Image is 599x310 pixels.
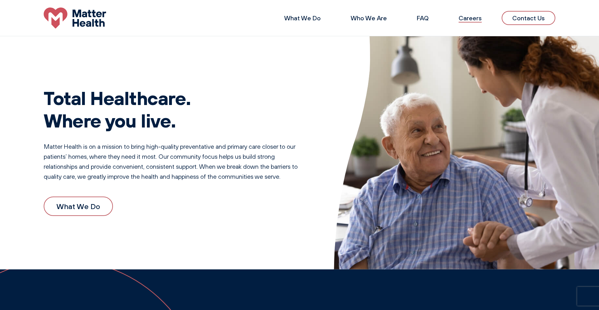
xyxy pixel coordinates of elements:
[284,14,321,22] a: What We Do
[44,142,309,182] p: Matter Health is on a mission to bring high-quality preventative and primary care closer to our p...
[351,14,387,22] a: Who We Are
[44,87,309,132] h1: Total Healthcare. Where you live.
[417,14,429,22] a: FAQ
[44,197,113,216] a: What We Do
[502,11,555,25] a: Contact Us
[459,14,482,22] a: Careers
